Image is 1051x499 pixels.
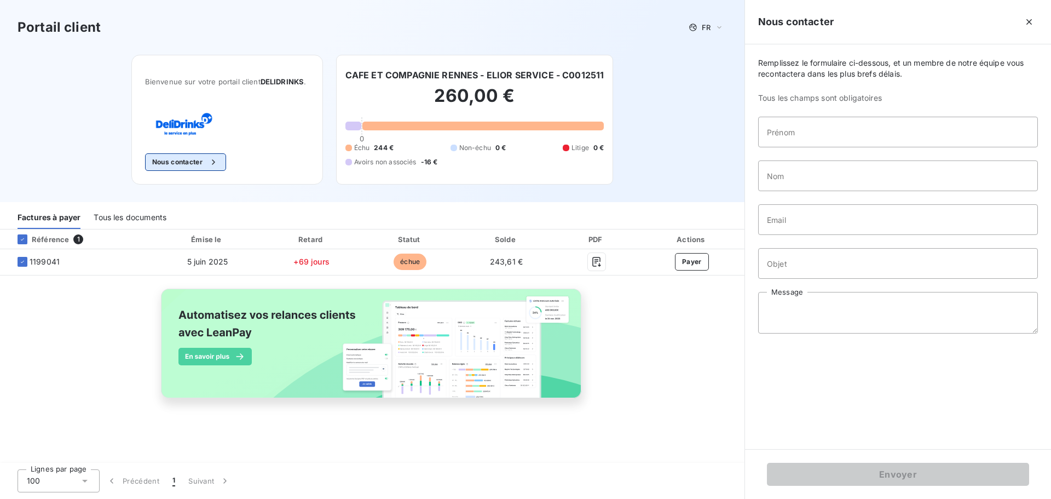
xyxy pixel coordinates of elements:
img: Company logo [145,112,215,136]
span: Remplissez le formulaire ci-dessous, et un membre de notre équipe vous recontactera dans les plus... [758,58,1038,79]
div: Factures à payer [18,206,80,229]
span: DELIDRINKS [261,77,304,86]
h6: CAFE ET COMPAGNIE RENNES - ELIOR SERVICE - C0012511 [345,68,604,82]
span: 243,61 € [490,257,523,266]
span: 0 [360,134,364,143]
div: Retard [264,234,359,245]
div: Actions [642,234,742,245]
span: FR [702,23,711,32]
span: 100 [27,475,40,486]
div: Statut [363,234,457,245]
span: 1199041 [30,256,60,267]
span: +69 jours [293,257,329,266]
div: Référence [9,234,69,244]
span: 0 € [593,143,604,153]
h3: Portail client [18,18,101,37]
img: banner [151,282,593,417]
div: Émise le [155,234,259,245]
h2: 260,00 € [345,85,604,118]
span: -16 € [421,157,438,167]
input: placeholder [758,248,1038,279]
span: Litige [571,143,589,153]
button: 1 [166,469,182,492]
h5: Nous contacter [758,14,834,30]
span: 0 € [495,143,506,153]
span: Avoirs non associés [354,157,417,167]
span: 244 € [374,143,394,153]
input: placeholder [758,117,1038,147]
button: Payer [675,253,709,271]
button: Précédent [100,469,166,492]
span: 1 [73,234,83,244]
div: Tous les documents [94,206,166,229]
button: Envoyer [767,463,1029,486]
span: Non-échu [459,143,491,153]
div: Solde [461,234,551,245]
input: placeholder [758,204,1038,235]
span: 5 juin 2025 [187,257,228,266]
button: Suivant [182,469,237,492]
span: échue [394,254,426,270]
span: Bienvenue sur votre portail client . [145,77,309,86]
button: Nous contacter [145,153,226,171]
span: Échu [354,143,370,153]
span: 1 [172,475,175,486]
span: Tous les champs sont obligatoires [758,93,1038,104]
div: PDF [556,234,637,245]
input: placeholder [758,160,1038,191]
